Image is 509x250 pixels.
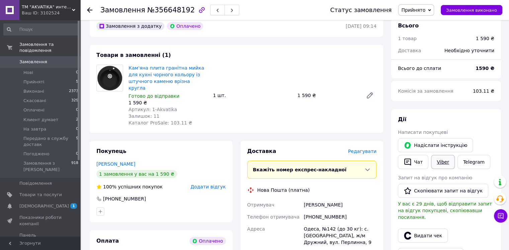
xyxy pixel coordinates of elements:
[23,88,44,94] span: Виконані
[69,88,78,94] span: 2373
[303,199,378,211] div: [PERSON_NAME]
[22,4,72,10] span: ТМ "AKVATIKA" интернет-магазин виробника
[97,65,123,91] img: Кам'яна плита гранітна мийка для кухні чорного кольору із штучного каменю врізна кругла
[96,161,135,167] a: [PERSON_NAME]
[76,70,78,76] span: 0
[23,136,76,148] span: Передано в службу доставк
[441,5,502,15] button: Замовлення виконано
[76,151,78,157] span: 0
[19,59,47,65] span: Замовлення
[473,88,494,94] span: 103.11 ₴
[348,149,376,154] span: Редагувати
[256,187,312,193] div: Нова Пошта (платна)
[96,148,126,154] span: Покупець
[303,223,378,248] div: Одеса, №142 (до 30 кг): с. [GEOGRAPHIC_DATA], ж/м Дружний, вул. Перлинна, 9
[398,48,421,53] span: Доставка
[494,209,507,223] button: Чат з покупцем
[129,113,159,119] span: Залишок: 11
[23,151,50,157] span: Погоджено
[76,107,78,113] span: 0
[19,192,62,198] span: Товари та послуги
[398,138,473,152] button: Надіслати інструкцію
[23,117,58,123] span: Клиент думает
[476,66,494,71] b: 1590 ₴
[398,88,453,94] span: Комісія за замовлення
[295,91,360,100] div: 1 590 ₴
[129,120,192,126] span: Каталог ProSale: 103.11 ₴
[363,89,376,102] a: Редагувати
[457,155,490,169] a: Telegram
[19,41,80,54] span: Замовлення та повідомлення
[96,238,119,244] span: Оплата
[70,203,77,209] span: 1
[23,126,46,132] span: На завтра
[247,226,265,232] span: Адреса
[398,201,492,220] span: У вас є 29 днів, щоб відправити запит на відгук покупцеві, скопіювавши посилання.
[102,195,147,202] div: [PHONE_NUMBER]
[398,155,428,169] button: Чат
[23,98,46,104] span: Скасовані
[398,22,419,29] span: Всього
[76,117,78,123] span: 2
[303,211,378,223] div: [PHONE_NUMBER]
[76,79,78,85] span: 5
[398,175,472,180] span: Запит на відгук про компанію
[476,35,494,42] div: 1 590 ₴
[253,167,347,172] span: Вкажіть номер експрес-накладної
[96,183,163,190] div: успішних покупок
[398,36,417,41] span: 1 товар
[71,160,78,172] span: 918
[3,23,79,35] input: Пошук
[247,202,274,207] span: Отримувач
[247,148,276,154] span: Доставка
[96,22,164,30] div: Замовлення з додатку
[23,160,71,172] span: Замовлення з [PERSON_NAME]
[22,10,80,16] div: Ваш ID: 3102524
[431,155,454,169] a: Viber
[398,116,406,122] span: Дії
[129,65,204,91] a: Кам'яна плита гранітна мийка для кухні чорного кольору із штучного каменю врізна кругла
[129,99,207,106] div: 1 590 ₴
[96,52,171,58] span: Товари в замовленні (1)
[103,184,116,189] span: 100%
[398,229,448,243] button: Видати чек
[346,23,376,29] time: [DATE] 09:14
[100,6,145,14] span: Замовлення
[398,184,488,198] button: Скопіювати запит на відгук
[147,6,195,14] span: №356648192
[401,7,425,13] span: Прийнято
[446,8,497,13] span: Замовлення виконано
[440,43,498,58] div: Необхідно уточнити
[76,126,78,132] span: 0
[210,91,294,100] div: 1 шт.
[19,203,69,209] span: [DEMOGRAPHIC_DATA]
[129,107,177,112] span: Артикул: 1-Akvatika
[190,184,226,189] span: Додати відгук
[71,98,78,104] span: 329
[398,130,448,135] span: Написати покупцеві
[19,180,52,186] span: Повідомлення
[76,136,78,148] span: 9
[19,215,62,227] span: Показники роботи компанії
[330,7,392,13] div: Статус замовлення
[23,79,44,85] span: Прийняті
[129,93,179,99] span: Готово до відправки
[189,237,226,245] div: Оплачено
[23,107,45,113] span: Оплачені
[19,232,62,244] span: Панель управління
[167,22,203,30] div: Оплачено
[247,214,300,220] span: Телефон отримувача
[87,7,92,13] div: Повернутися назад
[398,66,441,71] span: Всього до сплати
[96,170,177,178] div: 1 замовлення у вас на 1 590 ₴
[23,70,33,76] span: Нові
